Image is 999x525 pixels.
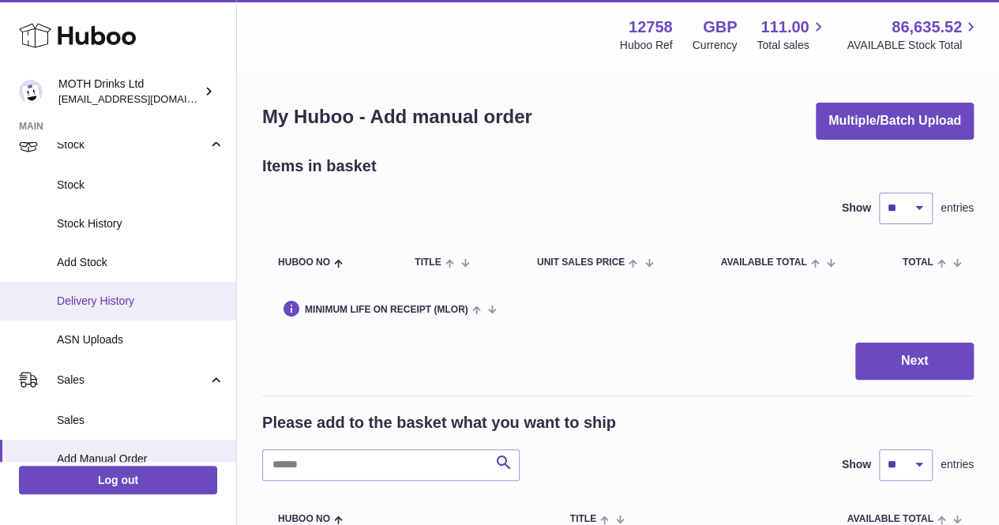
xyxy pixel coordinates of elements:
button: Next [855,343,974,380]
span: Title [570,514,596,524]
span: AVAILABLE Total [847,514,933,524]
span: Sales [57,413,224,428]
label: Show [842,201,871,216]
div: MOTH Drinks Ltd [58,77,201,107]
span: entries [941,201,974,216]
label: Show [842,457,871,472]
span: Add Stock [57,255,224,270]
strong: GBP [703,17,737,38]
div: Currency [693,38,738,53]
span: 111.00 [761,17,809,38]
h1: My Huboo - Add manual order [262,104,532,129]
span: ASN Uploads [57,332,224,347]
h2: Items in basket [262,156,377,177]
span: Total sales [757,38,827,53]
span: entries [941,457,974,472]
span: Stock [57,178,224,193]
h2: Please add to the basket what you want to ship [262,412,616,433]
span: Unit Sales Price [537,257,625,268]
span: AVAILABLE Stock Total [847,38,980,53]
span: Stock History [57,216,224,231]
span: AVAILABLE Total [720,257,806,268]
button: Multiple/Batch Upload [816,103,974,140]
span: Delivery History [57,294,224,309]
span: Title [415,257,441,268]
span: Minimum Life On Receipt (MLOR) [305,305,468,315]
strong: 12758 [629,17,673,38]
a: 86,635.52 AVAILABLE Stock Total [847,17,980,53]
span: [EMAIL_ADDRESS][DOMAIN_NAME] [58,92,232,105]
span: Total [903,257,933,268]
span: Huboo no [278,514,330,524]
span: Add Manual Order [57,452,224,467]
div: Huboo Ref [620,38,673,53]
span: Sales [57,373,208,388]
span: 86,635.52 [892,17,962,38]
a: Log out [19,466,217,494]
img: orders@mothdrinks.com [19,80,43,103]
span: Stock [57,137,208,152]
a: 111.00 Total sales [757,17,827,53]
span: Huboo no [278,257,330,268]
